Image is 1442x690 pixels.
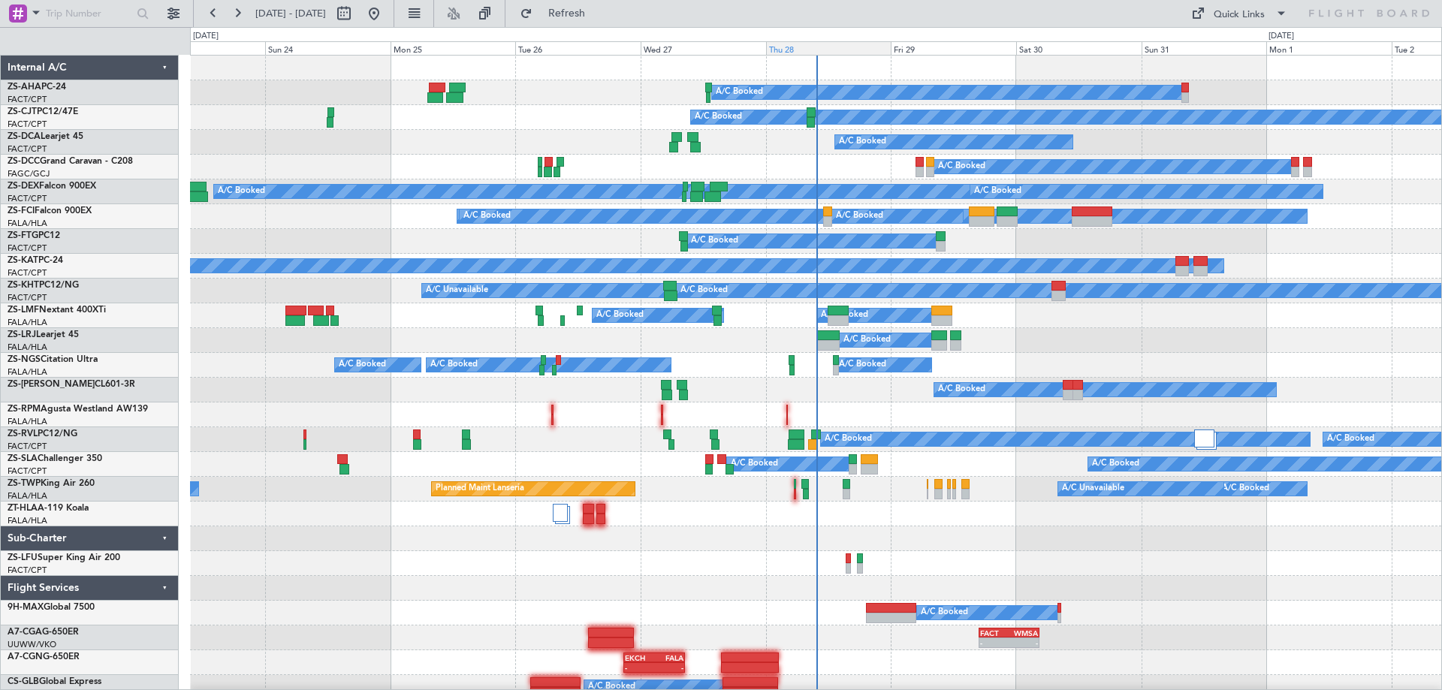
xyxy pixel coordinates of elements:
[8,479,41,488] span: ZS-TWP
[8,416,47,427] a: FALA/HLA
[339,354,386,376] div: A/C Booked
[641,41,766,55] div: Wed 27
[825,428,872,450] div: A/C Booked
[8,639,56,650] a: UUWW/VKO
[8,107,78,116] a: ZS-CJTPC12/47E
[8,490,47,502] a: FALA/HLA
[218,180,265,203] div: A/C Booked
[596,304,644,327] div: A/C Booked
[513,2,603,26] button: Refresh
[8,504,38,513] span: ZT-HLA
[891,41,1016,55] div: Fri 29
[8,281,79,290] a: ZS-KHTPC12/NG
[8,628,42,637] span: A7-CGA
[391,41,516,55] div: Mon 25
[1184,2,1295,26] button: Quick Links
[436,478,524,500] div: Planned Maint Lanseria
[8,441,47,452] a: FACT/CPT
[8,243,47,254] a: FACT/CPT
[430,354,478,376] div: A/C Booked
[1142,41,1267,55] div: Sun 31
[8,429,38,438] span: ZS-RVL
[1214,8,1265,23] div: Quick Links
[8,182,39,191] span: ZS-DEX
[1222,478,1269,500] div: A/C Booked
[8,405,148,414] a: ZS-RPMAgusta Westland AW139
[8,182,96,191] a: ZS-DEXFalcon 900EX
[8,292,47,303] a: FACT/CPT
[8,306,106,315] a: ZS-LMFNextant 400XTi
[8,193,47,204] a: FACT/CPT
[654,663,683,672] div: -
[716,81,763,104] div: A/C Booked
[8,366,47,378] a: FALA/HLA
[46,2,132,25] input: Trip Number
[843,329,891,351] div: A/C Booked
[8,306,39,315] span: ZS-LMF
[8,157,133,166] a: ZS-DCCGrand Caravan - C208
[8,231,38,240] span: ZS-FTG
[974,180,1021,203] div: A/C Booked
[535,8,599,19] span: Refresh
[8,317,47,328] a: FALA/HLA
[8,168,50,179] a: FAGC/GCJ
[8,281,39,290] span: ZS-KHT
[8,677,39,686] span: CS-GLB
[515,41,641,55] div: Tue 26
[8,466,47,477] a: FACT/CPT
[1016,41,1142,55] div: Sat 30
[8,553,38,562] span: ZS-LFU
[1092,453,1139,475] div: A/C Booked
[1327,428,1374,450] div: A/C Booked
[731,453,778,475] div: A/C Booked
[8,256,63,265] a: ZS-KATPC-24
[695,106,742,128] div: A/C Booked
[8,206,35,215] span: ZS-FCI
[839,354,886,376] div: A/C Booked
[8,652,43,661] span: A7-CGN
[8,94,47,105] a: FACT/CPT
[8,132,83,141] a: ZS-DCALearjet 45
[8,652,80,661] a: A7-CGNG-650ER
[8,355,41,364] span: ZS-NGS
[8,380,135,389] a: ZS-[PERSON_NAME]CL601-3R
[265,41,391,55] div: Sun 24
[921,601,968,624] div: A/C Booked
[839,131,886,153] div: A/C Booked
[8,218,47,229] a: FALA/HLA
[8,83,41,92] span: ZS-AHA
[1009,628,1038,637] div: WMSA
[8,206,92,215] a: ZS-FCIFalcon 900EX
[625,653,654,662] div: EKCH
[8,553,120,562] a: ZS-LFUSuper King Air 200
[625,663,654,672] div: -
[938,378,985,401] div: A/C Booked
[8,405,41,414] span: ZS-RPM
[8,119,47,130] a: FACT/CPT
[980,638,1009,647] div: -
[1269,30,1294,43] div: [DATE]
[821,304,868,327] div: A/C Booked
[680,279,728,302] div: A/C Booked
[8,342,47,353] a: FALA/HLA
[654,653,683,662] div: FALA
[980,628,1009,637] div: FACT
[8,454,102,463] a: ZS-SLAChallenger 350
[8,157,40,166] span: ZS-DCC
[8,380,95,389] span: ZS-[PERSON_NAME]
[8,231,60,240] a: ZS-FTGPC12
[8,454,38,463] span: ZS-SLA
[8,267,47,279] a: FACT/CPT
[836,205,883,227] div: A/C Booked
[8,355,98,364] a: ZS-NGSCitation Ultra
[691,230,738,252] div: A/C Booked
[1266,41,1392,55] div: Mon 1
[8,565,47,576] a: FACT/CPT
[8,515,47,526] a: FALA/HLA
[8,603,95,612] a: 9H-MAXGlobal 7500
[8,330,36,339] span: ZS-LRJ
[8,107,37,116] span: ZS-CJT
[1009,638,1038,647] div: -
[140,41,266,55] div: Sat 23
[463,205,511,227] div: A/C Booked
